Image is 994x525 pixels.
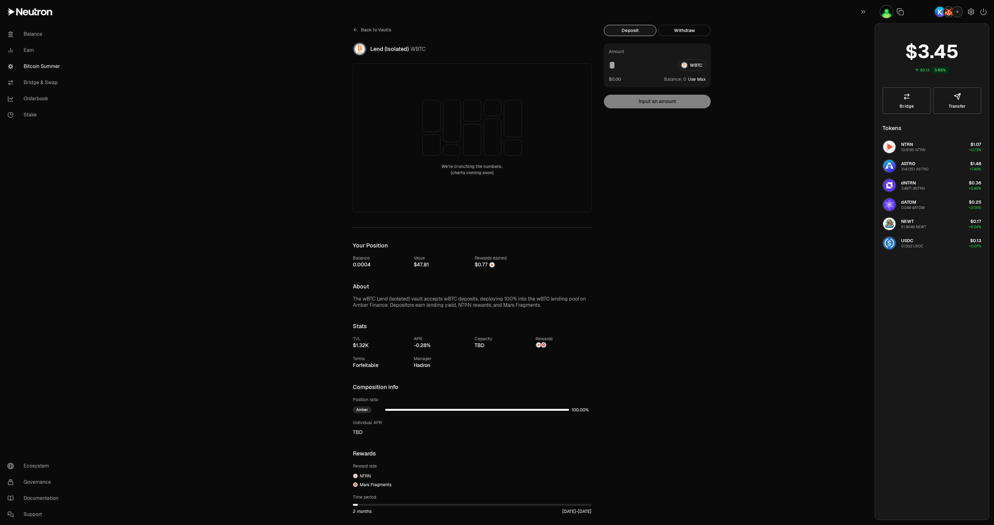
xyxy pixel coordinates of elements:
span: +0.24% [969,224,981,229]
img: NTRN [353,474,358,478]
h3: Stats [353,323,591,329]
span: $0.13 [970,238,981,243]
div: 51.9046 NEWT [901,224,926,229]
a: Bridge [882,87,931,114]
h3: Rewards [353,450,591,457]
div: Amount [609,48,624,55]
img: dNTRN Logo [883,179,896,192]
span: $0.17 [970,219,981,224]
span: +0.96% [969,186,981,191]
div: 10.6195 NTRN [901,147,925,152]
img: NTRN [536,342,541,347]
a: Stake [2,107,67,123]
button: Transfer [933,87,981,114]
button: Deposit [604,25,656,36]
div: 2 months [353,508,372,514]
div: Hadron [414,362,470,369]
div: Value [414,255,470,261]
button: dATOM LogodATOM0.044 dATOM$0.25+2.06% [879,195,985,214]
img: NEWT Logo [883,218,896,230]
div: Amber [353,406,372,413]
a: Balance [2,26,67,42]
div: Position ratio [353,396,591,403]
span: +2.06% [969,205,981,210]
button: USDC LogoUSDC0.1302 USDC$0.13+0.01% [879,234,985,252]
span: $0.25 [969,199,981,205]
img: ASTRO Logo [883,160,896,172]
div: Manager [414,355,470,362]
button: Withdraw [658,25,711,36]
div: [DATE] - [DATE] [562,508,591,514]
img: MetaMask [944,7,954,17]
img: NTRN Logo [490,262,495,267]
span: USDC [901,238,913,243]
span: +0.01% [969,244,981,249]
div: Terms [353,355,409,362]
div: We're crunching the numbers.. (charts coming soon) [441,163,503,176]
span: NTRN [901,142,913,147]
a: Bridge & Swap [2,75,67,91]
span: +7.49% [969,167,981,172]
div: Rewards earned [475,255,531,261]
button: Use Max [688,76,706,82]
div: TBD [475,342,531,349]
button: Forfeitable [353,362,378,369]
button: $0.00 [609,76,621,82]
span: $0.36 [969,180,981,186]
div: Capacity [475,336,531,342]
h3: About [353,283,591,290]
span: Bridge [900,104,914,108]
div: Tokens [882,124,901,133]
span: +0.73% [969,147,981,152]
img: USDC Logo [883,237,896,249]
a: Documentation [2,490,67,506]
span: WBTC [410,45,426,52]
a: Earn [2,42,67,58]
a: Ecosystem [2,458,67,474]
span: Lend (Isolated) [370,45,409,52]
span: NTRN [360,473,371,479]
span: Mars Fragments [360,482,391,488]
h3: Composition info [353,384,591,390]
button: NTRN LogoNTRN10.6195 NTRN$1.07+0.73% [879,138,985,156]
span: NEWT [901,219,914,224]
button: NEWT LogoNEWT51.9046 NEWT$0.17+0.24% [879,215,985,233]
button: dNTRN LogodNTRN3.4971 dNTRN$0.36+0.96% [879,176,985,195]
h3: Your Position [353,242,591,249]
span: dNTRN [901,180,916,186]
span: ASTRO [901,161,915,166]
div: APR [414,336,470,342]
div: Individual APR [353,419,591,426]
img: WBTC Logo [353,43,366,55]
div: TVL [353,336,409,342]
a: Support [2,506,67,523]
div: 0.1302 USDC [901,244,923,249]
div: $0.13 [920,68,930,73]
span: Balance: [664,76,682,82]
span: $1.48 [970,161,981,166]
p: The wBTC Lend (Isolated) vault accepts wBTC deposits, deploying 100% into the wBTC lending pool o... [353,296,591,308]
button: New Main [880,5,893,19]
img: Keplr [935,7,945,17]
span: $1.07 [970,142,981,147]
a: Back to Vaults [353,25,391,35]
div: 314.1351 ASTRO [901,167,928,172]
span: Transfer [949,104,966,108]
div: 3.4971 dNTRN [901,186,925,191]
span: TBD [353,429,591,436]
a: Bitcoin Summer [2,58,67,75]
img: New Main [880,6,893,18]
span: Back to Vaults [361,27,391,33]
a: Orderbook [2,91,67,107]
div: Reward rate [353,463,591,469]
img: Mars Fragments [353,482,358,487]
button: ASTRO LogoASTRO314.1351 ASTRO$1.48+7.49% [879,157,985,175]
div: Time period [353,494,591,500]
a: Governance [2,474,67,490]
button: KeplrMetaMask [934,6,963,17]
span: dATOM [901,199,916,205]
img: Mars Fragments [541,342,546,347]
img: NTRN Logo [883,141,896,153]
div: Rewards [536,336,591,342]
div: 0.044 dATOM [901,205,925,210]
